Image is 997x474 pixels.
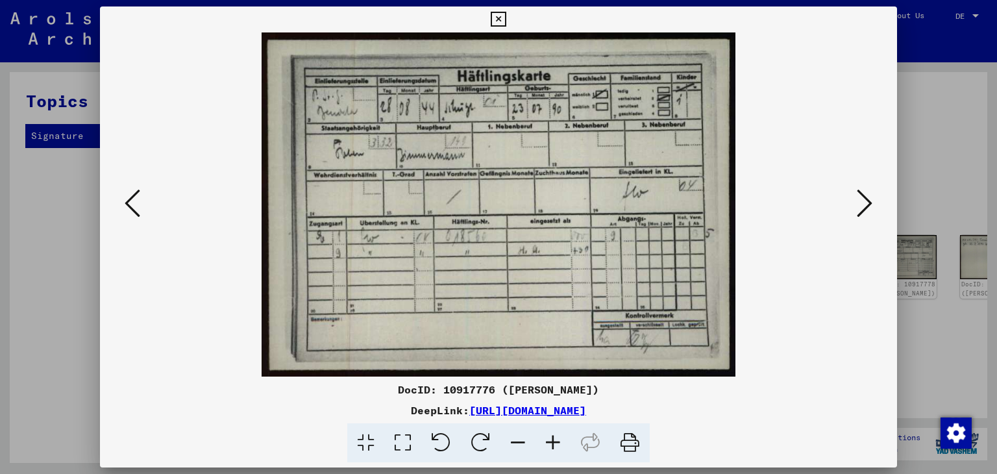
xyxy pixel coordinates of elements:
a: [URL][DOMAIN_NAME] [469,404,586,417]
img: 001.jpg [144,32,854,377]
img: Change consent [941,418,972,449]
font: DocID: 10917776 ([PERSON_NAME]) [398,383,599,396]
font: DeepLink: [411,404,469,417]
